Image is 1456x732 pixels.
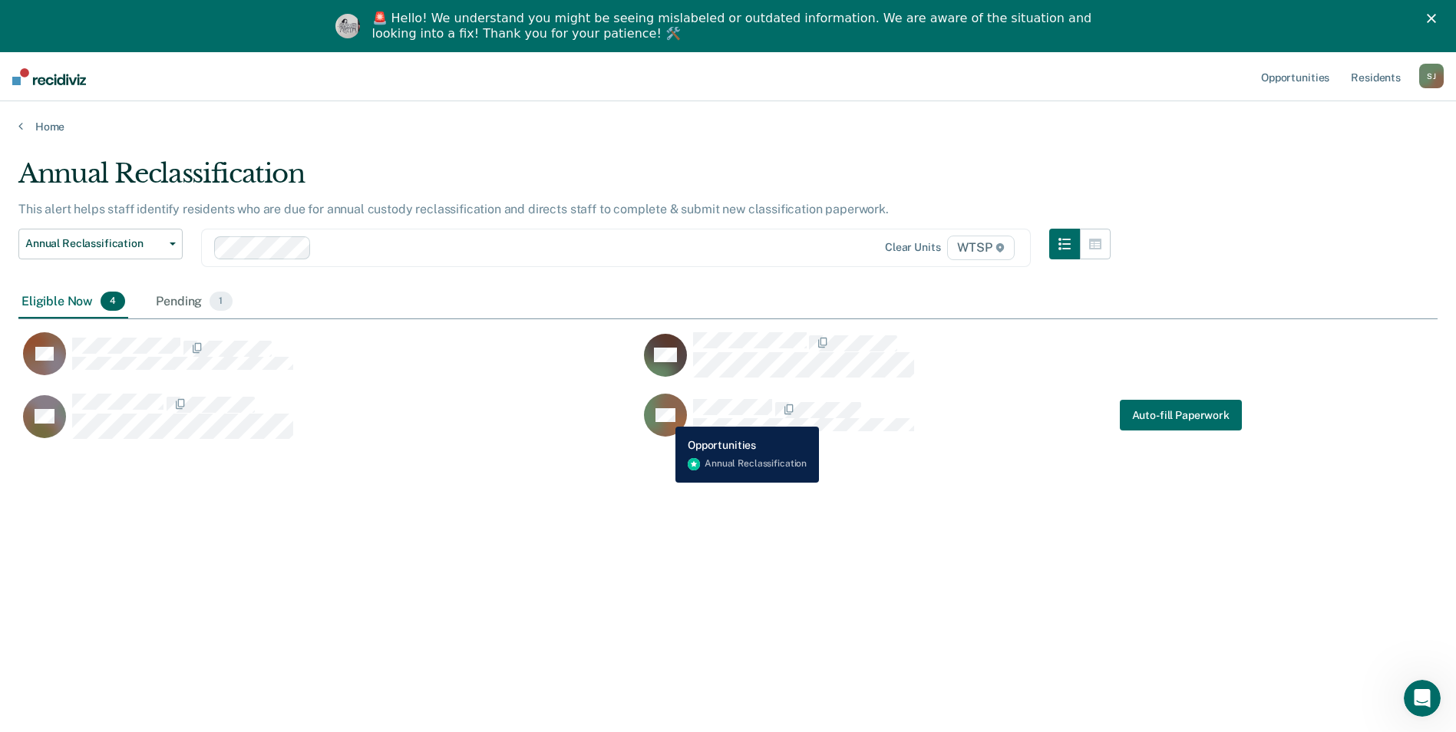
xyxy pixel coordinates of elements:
div: Eligible Now4 [18,285,128,319]
div: Annual Reclassification [18,158,1111,202]
p: This alert helps staff identify residents who are due for annual custody reclassification and dir... [18,202,889,216]
span: Annual Reclassification [25,237,163,250]
div: CaseloadOpportunityCell-00644076 [639,331,1260,393]
a: Home [18,120,1438,134]
div: 🚨 Hello! We understand you might be seeing mislabeled or outdated information. We are aware of th... [372,11,1097,41]
span: 1 [210,292,232,312]
a: Navigate to form link [1120,400,1242,430]
div: Clear units [885,241,941,254]
div: Close [1427,14,1442,23]
span: WTSP [947,236,1015,260]
img: Recidiviz [12,68,86,85]
span: 4 [101,292,125,312]
button: Auto-fill Paperwork [1120,400,1242,430]
img: Profile image for Kim [335,14,360,38]
div: CaseloadOpportunityCell-00563713 [639,393,1260,454]
button: Annual Reclassification [18,229,183,259]
button: SJ [1419,64,1444,88]
div: S J [1419,64,1444,88]
a: Opportunities [1258,52,1332,101]
div: CaseloadOpportunityCell-00442903 [18,331,639,393]
iframe: Intercom live chat [1404,680,1441,717]
div: CaseloadOpportunityCell-00649367 [18,393,639,454]
a: Residents [1348,52,1404,101]
div: Pending1 [153,285,235,319]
